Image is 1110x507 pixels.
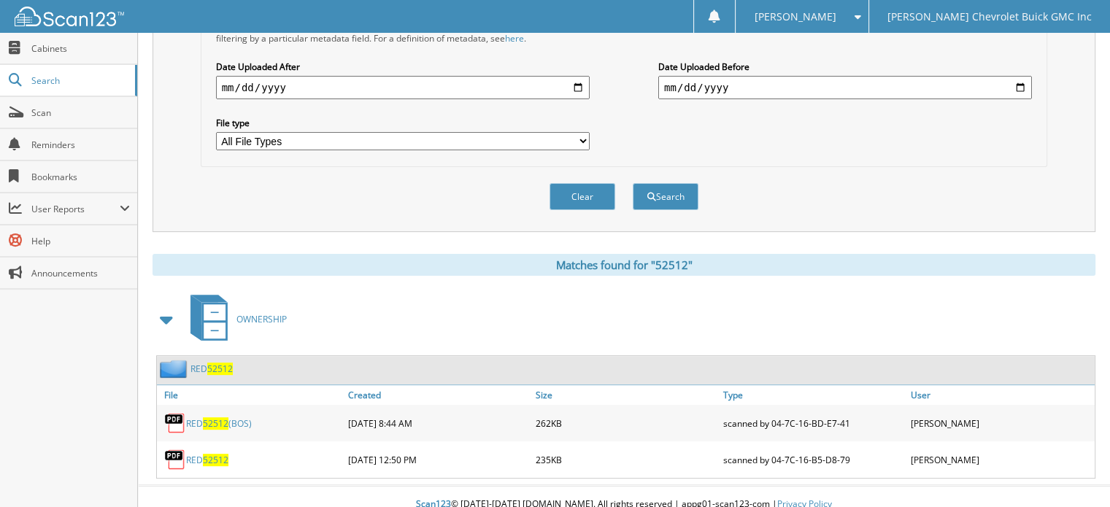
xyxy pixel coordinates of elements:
div: scanned by 04-7C-16-BD-E7-41 [720,409,907,438]
span: Reminders [31,139,130,151]
a: OWNERSHIP [182,290,287,348]
label: File type [216,117,590,129]
a: RED52512 [186,454,228,466]
a: here [505,32,524,44]
span: Scan [31,107,130,119]
a: User [907,385,1095,405]
span: Cabinets [31,42,130,55]
span: Announcements [31,267,130,279]
span: OWNERSHIP [236,313,287,325]
iframe: Chat Widget [1037,437,1110,507]
div: 262KB [532,409,720,438]
input: end [658,76,1032,99]
img: PDF.png [164,449,186,471]
span: Search [31,74,128,87]
span: User Reports [31,203,120,215]
div: scanned by 04-7C-16-B5-D8-79 [720,445,907,474]
div: [DATE] 12:50 PM [344,445,532,474]
a: Created [344,385,532,405]
span: Bookmarks [31,171,130,183]
span: 52512 [207,363,233,375]
label: Date Uploaded After [216,61,590,73]
button: Search [633,183,698,210]
span: [PERSON_NAME] Chevrolet Buick GMC Inc [887,12,1092,21]
div: [PERSON_NAME] [907,445,1095,474]
div: Matches found for "52512" [153,254,1095,276]
span: 52512 [203,417,228,430]
a: File [157,385,344,405]
a: Type [720,385,907,405]
a: Size [532,385,720,405]
a: RED52512 [190,363,233,375]
img: folder2.png [160,360,190,378]
div: [DATE] 8:44 AM [344,409,532,438]
img: PDF.png [164,412,186,434]
label: Date Uploaded Before [658,61,1032,73]
button: Clear [550,183,615,210]
input: start [216,76,590,99]
div: 235KB [532,445,720,474]
span: Help [31,235,130,247]
a: RED52512(BOS) [186,417,252,430]
img: scan123-logo-white.svg [15,7,124,26]
span: 52512 [203,454,228,466]
span: [PERSON_NAME] [754,12,836,21]
div: [PERSON_NAME] [907,409,1095,438]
